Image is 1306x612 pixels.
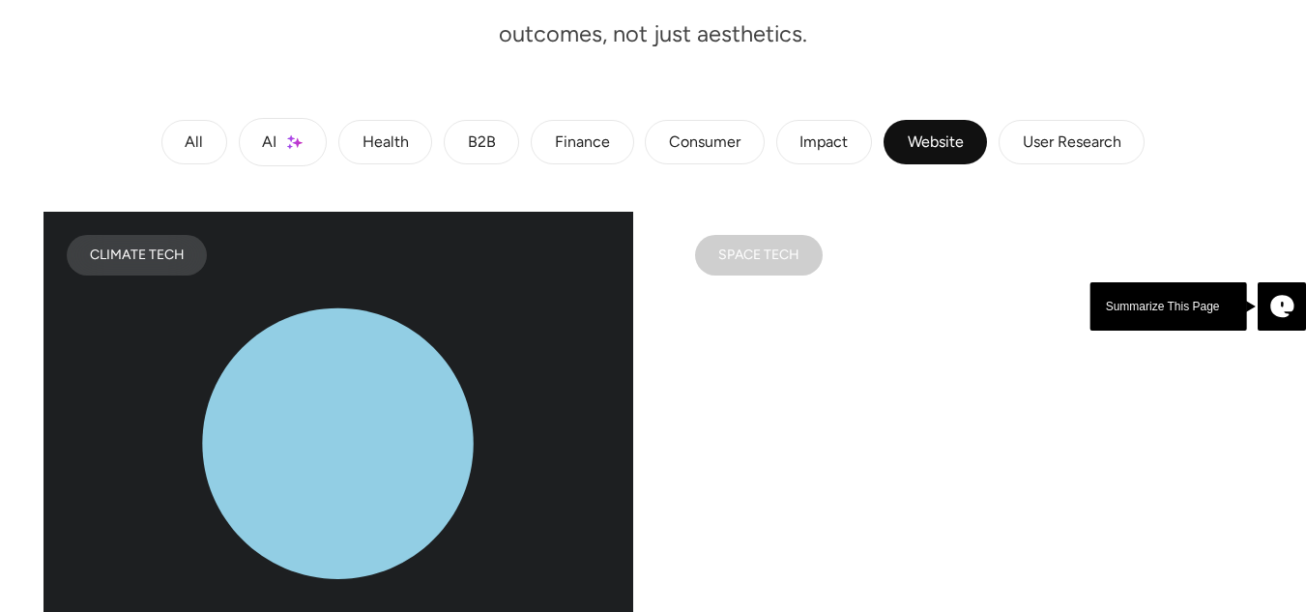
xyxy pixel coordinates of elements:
div: All [185,136,203,148]
div: Finance [555,136,610,148]
div: Space Tech [718,250,799,260]
div: AI [262,136,276,148]
div: User Research [1023,136,1121,148]
div: Climate Tech [90,250,185,260]
div: Health [363,136,409,148]
div: Consumer [669,136,740,148]
div: Impact [799,136,848,148]
div: Website [908,136,964,148]
div: B2B [468,136,496,148]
